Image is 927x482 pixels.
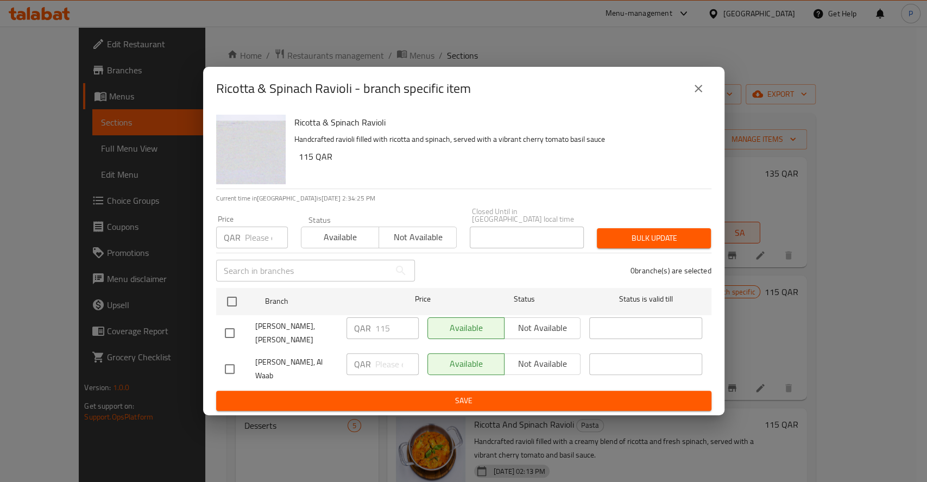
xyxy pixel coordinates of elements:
span: Status [468,292,581,306]
p: Handcrafted ravioli filled with ricotta and spinach, served with a vibrant cherry tomato basil sauce [294,133,703,146]
button: Available [301,227,379,248]
span: Bulk update [606,231,702,245]
h6: Ricotta & Spinach Ravioli [294,115,703,130]
h6: 115 QAR [299,149,703,164]
span: [PERSON_NAME], Al Waab [255,355,338,383]
span: Price [387,292,459,306]
p: QAR [224,231,241,244]
input: Please enter price [245,227,288,248]
input: Please enter price [375,353,419,375]
input: Search in branches [216,260,390,281]
input: Please enter price [375,317,419,339]
button: Bulk update [597,228,711,248]
img: Ricotta & Spinach Ravioli [216,115,286,184]
button: close [685,76,711,102]
span: Status is valid till [589,292,702,306]
span: [PERSON_NAME], [PERSON_NAME] [255,320,338,347]
p: 0 branche(s) are selected [630,265,711,276]
h2: Ricotta & Spinach Ravioli - branch specific item [216,80,471,97]
span: Save [225,394,703,408]
span: Available [306,229,375,245]
p: QAR [354,322,371,335]
button: Not available [379,227,457,248]
button: Save [216,391,711,411]
p: QAR [354,358,371,371]
p: Current time in [GEOGRAPHIC_DATA] is [DATE] 2:34:25 PM [216,193,711,203]
span: Not available [383,229,452,245]
span: Branch [265,295,378,308]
